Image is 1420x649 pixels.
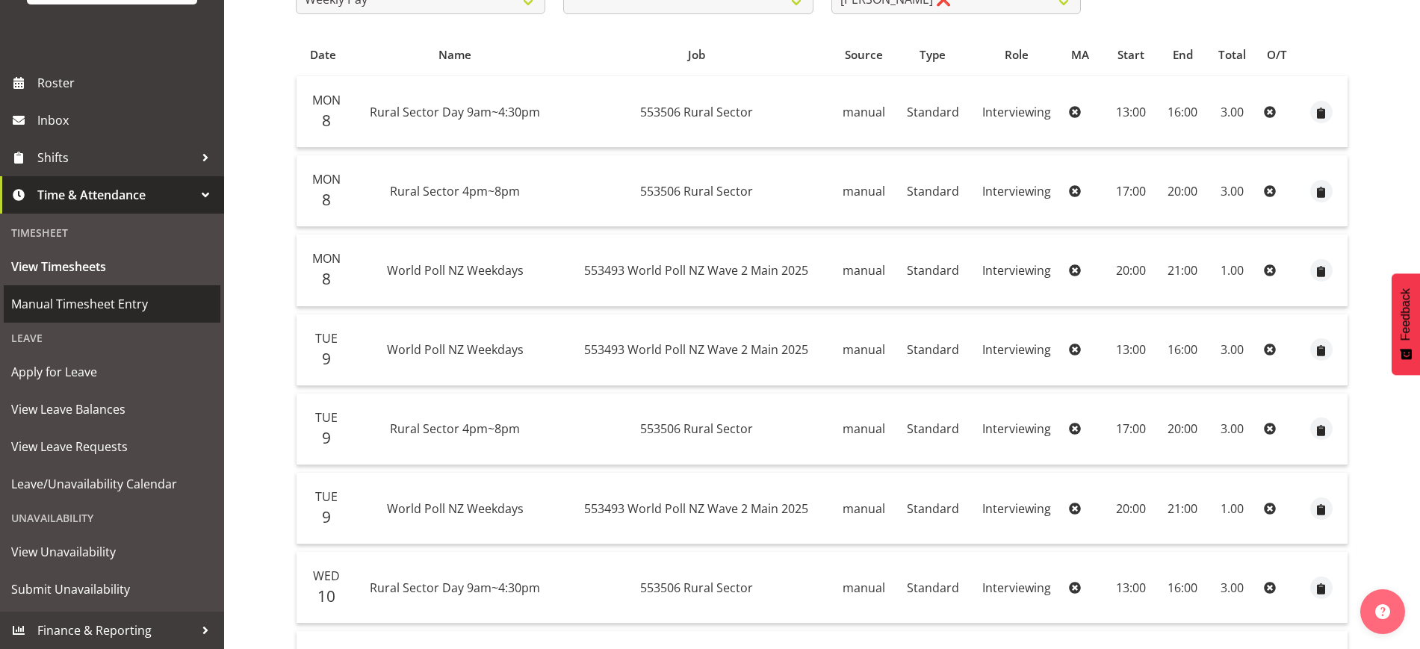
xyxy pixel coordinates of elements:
[1071,46,1089,63] span: MA
[896,394,970,465] td: Standard
[370,580,540,596] span: Rural Sector Day 9am~4:30pm
[982,183,1051,199] span: Interviewing
[843,104,885,120] span: manual
[982,420,1051,437] span: Interviewing
[982,104,1051,120] span: Interviewing
[4,217,220,248] div: Timesheet
[4,248,220,285] a: View Timesheets
[1206,394,1258,465] td: 3.00
[1159,394,1207,465] td: 20:00
[845,46,883,63] span: Source
[322,110,331,131] span: 8
[982,500,1051,517] span: Interviewing
[843,420,885,437] span: manual
[1103,314,1159,386] td: 13:00
[4,323,220,353] div: Leave
[1206,552,1258,624] td: 3.00
[322,348,331,369] span: 9
[1159,76,1207,148] td: 16:00
[390,183,520,199] span: Rural Sector 4pm~8pm
[843,183,885,199] span: manual
[1392,273,1420,375] button: Feedback - Show survey
[315,488,338,505] span: Tue
[1206,473,1258,544] td: 1.00
[982,262,1051,279] span: Interviewing
[4,503,220,533] div: Unavailability
[11,578,213,600] span: Submit Unavailability
[584,341,808,358] span: 553493 World Poll NZ Wave 2 Main 2025
[1159,473,1207,544] td: 21:00
[322,427,331,448] span: 9
[37,184,194,206] span: Time & Attendance
[387,341,524,358] span: World Poll NZ Weekdays
[896,473,970,544] td: Standard
[1005,46,1029,63] span: Role
[4,465,220,503] a: Leave/Unavailability Calendar
[4,285,220,323] a: Manual Timesheet Entry
[11,255,213,278] span: View Timesheets
[11,541,213,563] span: View Unavailability
[640,104,753,120] span: 553506 Rural Sector
[896,76,970,148] td: Standard
[4,533,220,571] a: View Unavailability
[1103,394,1159,465] td: 17:00
[1103,473,1159,544] td: 20:00
[896,314,970,386] td: Standard
[4,571,220,608] a: Submit Unavailability
[370,104,540,120] span: Rural Sector Day 9am~4:30pm
[11,293,213,315] span: Manual Timesheet Entry
[37,619,194,642] span: Finance & Reporting
[4,353,220,391] a: Apply for Leave
[1218,46,1246,63] span: Total
[317,586,335,606] span: 10
[1206,314,1258,386] td: 3.00
[11,473,213,495] span: Leave/Unavailability Calendar
[1159,235,1207,306] td: 21:00
[640,420,753,437] span: 553506 Rural Sector
[896,235,970,306] td: Standard
[312,250,341,267] span: Mon
[310,46,336,63] span: Date
[1103,76,1159,148] td: 13:00
[1159,314,1207,386] td: 16:00
[843,500,885,517] span: manual
[1173,46,1193,63] span: End
[584,500,808,517] span: 553493 World Poll NZ Wave 2 Main 2025
[11,361,213,383] span: Apply for Leave
[1267,46,1287,63] span: O/T
[11,435,213,458] span: View Leave Requests
[312,92,341,108] span: Mon
[390,420,520,437] span: Rural Sector 4pm~8pm
[843,262,885,279] span: manual
[387,500,524,517] span: World Poll NZ Weekdays
[1206,235,1258,306] td: 1.00
[4,428,220,465] a: View Leave Requests
[1159,155,1207,227] td: 20:00
[1159,552,1207,624] td: 16:00
[982,580,1051,596] span: Interviewing
[1399,288,1413,341] span: Feedback
[1103,552,1159,624] td: 13:00
[1103,155,1159,227] td: 17:00
[1117,46,1144,63] span: Start
[322,189,331,210] span: 8
[640,183,753,199] span: 553506 Rural Sector
[1206,76,1258,148] td: 3.00
[896,552,970,624] td: Standard
[1103,235,1159,306] td: 20:00
[322,268,331,289] span: 8
[37,72,217,94] span: Roster
[843,580,885,596] span: manual
[688,46,705,63] span: Job
[37,146,194,169] span: Shifts
[920,46,946,63] span: Type
[312,171,341,187] span: Mon
[11,398,213,420] span: View Leave Balances
[640,580,753,596] span: 553506 Rural Sector
[1206,155,1258,227] td: 3.00
[387,262,524,279] span: World Poll NZ Weekdays
[315,409,338,426] span: Tue
[584,262,808,279] span: 553493 World Poll NZ Wave 2 Main 2025
[37,109,217,131] span: Inbox
[4,391,220,428] a: View Leave Balances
